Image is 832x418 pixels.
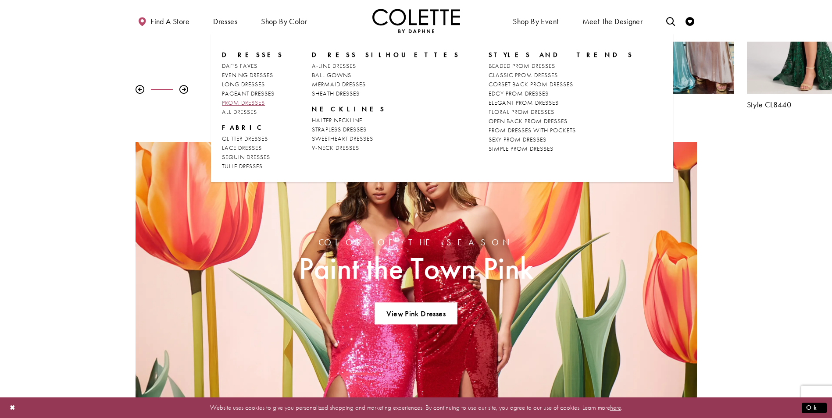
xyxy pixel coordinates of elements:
[222,143,283,152] a: LACE DRESSES
[259,9,309,33] span: Shop by color
[489,89,549,97] span: EDGY PROM DRESSES
[222,50,283,59] span: Dresses
[222,123,283,132] span: FABRIC
[222,144,262,152] span: LACE DRESSES
[489,117,634,126] a: OPEN BACK PROM DRESSES
[513,17,558,26] span: Shop By Event
[63,402,769,414] p: Website uses cookies to give you personalized shopping and marketing experiences. By continuing t...
[222,99,265,106] span: PROM DRESSES
[261,17,307,26] span: Shop by color
[489,61,634,71] a: BEADED PROM DRESSES
[489,71,558,79] span: CLASSIC PROM DRESSES
[222,123,266,132] span: FABRIC
[5,400,20,415] button: Close Dialog
[489,62,555,70] span: BEADED PROM DRESSES
[312,125,460,134] a: STRAPLESS DRESSES
[222,71,273,79] span: EVENING DRESSES
[489,108,554,116] span: FLORAL PROM DRESSES
[489,107,634,117] a: FLORAL PROM DRESSES
[222,108,257,116] span: ALL DRESSES
[312,61,460,71] a: A-LINE DRESSES
[489,117,568,125] span: OPEN BACK PROM DRESSES
[489,89,634,98] a: EDGY PROM DRESSES
[489,126,576,134] span: PROM DRESSES WITH POCKETS
[312,134,460,143] a: SWEETHEART DRESSES
[222,89,275,97] span: PAGEANT DRESSES
[489,135,634,144] a: SEXY PROM DRESSES
[312,50,460,59] span: DRESS SILHOUETTES
[489,135,546,143] span: SEXY PROM DRESSES
[222,135,268,142] span: GLITTER DRESSES
[489,80,634,89] a: CORSET BACK PROM DRESSES
[582,17,643,26] span: Meet the designer
[664,9,677,33] a: Toggle search
[222,98,283,107] a: PROM DRESSES
[489,144,634,153] a: SIMPLE PROM DRESSES
[489,71,634,80] a: CLASSIC PROM DRESSES
[136,9,192,33] a: Find a store
[802,402,827,413] button: Submit Dialog
[312,144,359,152] span: V-NECK DRESSES
[312,62,356,70] span: A-LINE DRESSES
[211,9,239,33] span: Dresses
[222,134,283,143] a: GLITTER DRESSES
[222,62,257,70] span: DAF'S FAVES
[312,105,386,113] span: NECKLINES
[375,303,457,325] a: View Pink Dresses
[222,107,283,117] a: ALL DRESSES
[222,71,283,80] a: EVENING DRESSES
[222,89,283,98] a: PAGEANT DRESSES
[372,9,460,33] img: Colette by Daphne
[150,17,189,26] span: Find a store
[312,143,460,152] a: V-NECK DRESSES
[312,125,367,133] span: STRAPLESS DRESSES
[312,116,362,124] span: HALTER NECKLINE
[372,9,460,33] a: Visit Home Page
[312,105,460,113] span: NECKLINES
[489,80,573,88] span: CORSET BACK PROM DRESSES
[299,252,533,285] span: Paint the Town Pink
[489,99,559,106] span: ELEGANT PROM DRESSES
[489,98,634,107] a: ELEGANT PROM DRESSES
[312,71,351,79] span: BALL GOWNS
[683,9,696,33] a: Check Wishlist
[312,116,460,125] a: HALTER NECKLINE
[222,162,283,171] a: TULLE DRESSES
[312,89,360,97] span: SHEATH DRESSES
[489,50,634,59] span: STYLES AND TRENDS
[222,162,263,170] span: TULLE DRESSES
[610,403,621,412] a: here
[299,237,533,247] span: Color of the Season
[312,80,460,89] a: MERMAID DRESSES
[222,61,283,71] a: DAF'S FAVES
[580,9,645,33] a: Meet the designer
[312,89,460,98] a: SHEATH DRESSES
[312,71,460,80] a: BALL GOWNS
[213,17,237,26] span: Dresses
[511,9,561,33] span: Shop By Event
[312,135,373,142] span: SWEETHEART DRESSES
[489,126,634,135] a: PROM DRESSES WITH POCKETS
[222,80,265,88] span: LONG DRESSES
[222,153,270,161] span: SEQUIN DRESSES
[312,80,366,88] span: MERMAID DRESSES
[222,152,283,162] a: SEQUIN DRESSES
[489,145,553,152] span: SIMPLE PROM DRESSES
[222,80,283,89] a: LONG DRESSES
